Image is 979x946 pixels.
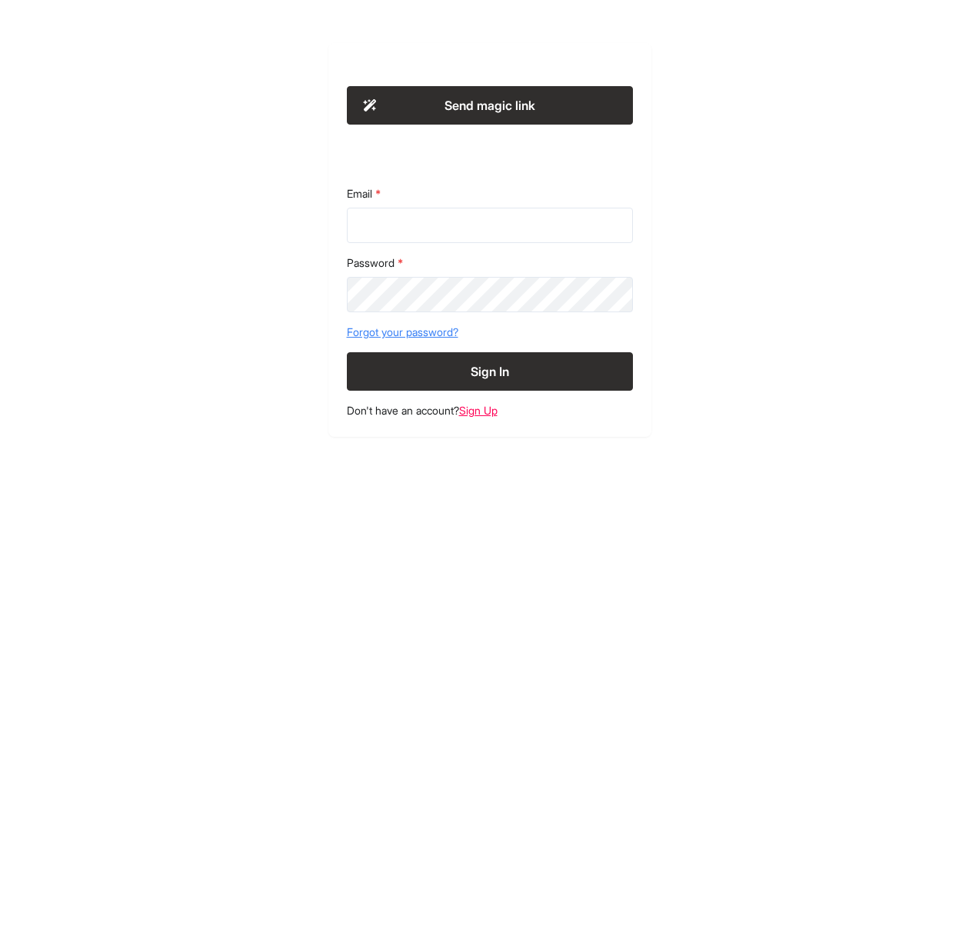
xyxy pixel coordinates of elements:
button: Sign In [347,352,633,391]
label: Email [347,186,633,202]
footer: Don't have an account? [347,403,633,418]
a: Forgot your password? [347,325,633,340]
a: Sign Up [459,404,498,417]
label: Password [347,255,633,271]
button: Send magic link [347,86,633,125]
